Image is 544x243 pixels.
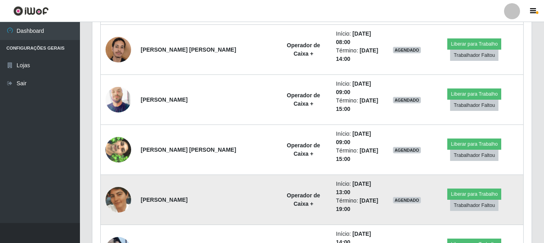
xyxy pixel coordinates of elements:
strong: Operador de Caixa + [287,92,320,107]
li: Término: [336,46,384,63]
li: Início: [336,30,384,46]
li: Início: [336,180,384,197]
button: Trabalhador Faltou [450,50,498,61]
strong: [PERSON_NAME] [141,197,187,203]
li: Início: [336,130,384,147]
img: 1736790726296.jpeg [106,32,131,66]
strong: Operador de Caixa + [287,42,320,57]
span: AGENDADO [393,197,421,203]
strong: [PERSON_NAME] [PERSON_NAME] [141,46,236,53]
time: [DATE] 13:00 [336,181,371,195]
time: [DATE] 09:00 [336,80,371,95]
img: 1750971978836.jpeg [106,127,131,173]
strong: Operador de Caixa + [287,192,320,207]
time: [DATE] 08:00 [336,30,371,45]
strong: [PERSON_NAME] [141,96,187,103]
strong: [PERSON_NAME] [PERSON_NAME] [141,147,236,153]
li: Início: [336,80,384,96]
li: Término: [336,197,384,213]
img: CoreUI Logo [13,6,49,16]
span: AGENDADO [393,47,421,53]
button: Trabalhador Faltou [450,150,498,161]
img: 1737588707285.jpeg [106,177,131,223]
li: Término: [336,147,384,163]
button: Liberar para Trabalho [447,139,501,150]
button: Liberar para Trabalho [447,38,501,50]
img: 1674565622549.jpeg [106,84,131,116]
strong: Operador de Caixa + [287,142,320,157]
button: Trabalhador Faltou [450,100,498,111]
li: Término: [336,96,384,113]
time: [DATE] 09:00 [336,131,371,145]
span: AGENDADO [393,147,421,153]
button: Trabalhador Faltou [450,200,498,211]
span: AGENDADO [393,97,421,103]
button: Liberar para Trabalho [447,88,501,100]
button: Liberar para Trabalho [447,189,501,200]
